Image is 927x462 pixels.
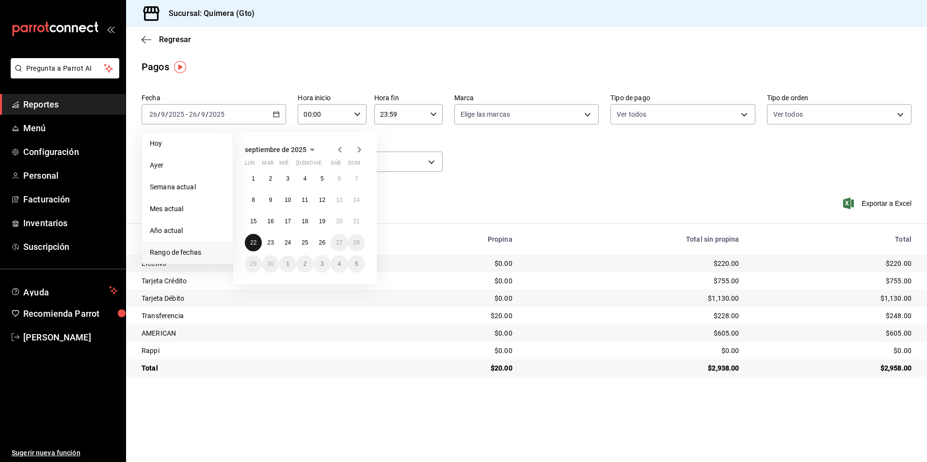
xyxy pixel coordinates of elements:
button: 10 de septiembre de 2025 [279,191,296,209]
div: $228.00 [528,311,739,321]
span: Recomienda Parrot [23,307,118,320]
button: 15 de septiembre de 2025 [245,213,262,230]
abbr: 19 de septiembre de 2025 [319,218,325,225]
abbr: 15 de septiembre de 2025 [250,218,256,225]
abbr: 27 de septiembre de 2025 [336,239,342,246]
input: ---- [208,110,225,118]
button: 1 de septiembre de 2025 [245,170,262,187]
abbr: 14 de septiembre de 2025 [353,197,360,203]
button: 6 de septiembre de 2025 [331,170,348,187]
abbr: 20 de septiembre de 2025 [336,218,342,225]
abbr: 12 de septiembre de 2025 [319,197,325,203]
div: $755.00 [755,276,911,286]
div: $20.00 [395,311,512,321]
div: $0.00 [395,276,512,286]
span: Regresar [159,35,191,44]
div: AMERICAN [142,328,379,338]
span: / [206,110,208,118]
div: Propina [395,235,512,243]
button: 9 de septiembre de 2025 [262,191,279,209]
button: open_drawer_menu [107,25,114,33]
input: -- [201,110,206,118]
abbr: 17 de septiembre de 2025 [285,218,291,225]
abbr: 29 de septiembre de 2025 [250,261,256,267]
span: Personal [23,169,118,182]
div: $248.00 [755,311,911,321]
span: Ver todos [617,109,646,119]
button: 23 de septiembre de 2025 [262,234,279,251]
span: Mes actual [150,204,225,214]
button: 14 de septiembre de 2025 [348,191,365,209]
abbr: 2 de septiembre de 2025 [269,175,272,182]
button: Pregunta a Parrot AI [11,58,119,78]
abbr: 5 de septiembre de 2025 [320,175,324,182]
abbr: 3 de septiembre de 2025 [286,175,289,182]
span: / [197,110,200,118]
button: 7 de septiembre de 2025 [348,170,365,187]
abbr: miércoles [279,160,288,170]
button: 18 de septiembre de 2025 [296,213,313,230]
span: Ayer [150,160,225,170]
abbr: 24 de septiembre de 2025 [285,239,291,246]
button: 17 de septiembre de 2025 [279,213,296,230]
span: Ver todos [773,109,803,119]
span: Menú [23,122,118,135]
input: -- [160,110,165,118]
button: 29 de septiembre de 2025 [245,255,262,273]
abbr: 4 de octubre de 2025 [337,261,341,267]
span: [PERSON_NAME] [23,331,118,344]
div: Transferencia [142,311,379,321]
img: Tooltip marker [174,61,186,73]
div: Tarjeta Débito [142,293,379,303]
div: $0.00 [395,346,512,355]
button: 5 de octubre de 2025 [348,255,365,273]
abbr: 16 de septiembre de 2025 [267,218,273,225]
abbr: 1 de octubre de 2025 [286,261,289,267]
button: 22 de septiembre de 2025 [245,234,262,251]
abbr: 10 de septiembre de 2025 [285,197,291,203]
div: Total [755,235,911,243]
label: Fecha [142,94,286,101]
button: 4 de septiembre de 2025 [296,170,313,187]
div: $20.00 [395,363,512,373]
span: Facturación [23,193,118,206]
span: Configuración [23,145,118,158]
button: 2 de septiembre de 2025 [262,170,279,187]
div: Rappi [142,346,379,355]
abbr: 2 de octubre de 2025 [304,261,307,267]
div: Tarjeta Crédito [142,276,379,286]
span: Inventarios [23,216,118,230]
abbr: 25 de septiembre de 2025 [302,239,308,246]
abbr: 23 de septiembre de 2025 [267,239,273,246]
button: 4 de octubre de 2025 [331,255,348,273]
button: 3 de septiembre de 2025 [279,170,296,187]
div: $605.00 [528,328,739,338]
div: $220.00 [528,259,739,268]
div: Total [142,363,379,373]
div: $1,130.00 [528,293,739,303]
span: Pregunta a Parrot AI [26,63,104,74]
abbr: 18 de septiembre de 2025 [302,218,308,225]
button: septiembre de 2025 [245,144,318,155]
div: $1,130.00 [755,293,911,303]
div: $605.00 [755,328,911,338]
abbr: 21 de septiembre de 2025 [353,218,360,225]
abbr: jueves [296,160,353,170]
button: Regresar [142,35,191,44]
button: 5 de septiembre de 2025 [314,170,331,187]
span: Hoy [150,139,225,149]
div: $755.00 [528,276,739,286]
input: -- [149,110,158,118]
abbr: sábado [331,160,341,170]
abbr: 6 de septiembre de 2025 [337,175,341,182]
abbr: domingo [348,160,360,170]
input: ---- [168,110,185,118]
button: 27 de septiembre de 2025 [331,234,348,251]
span: / [165,110,168,118]
abbr: 9 de septiembre de 2025 [269,197,272,203]
button: 16 de septiembre de 2025 [262,213,279,230]
button: Exportar a Excel [845,198,911,209]
abbr: viernes [314,160,321,170]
